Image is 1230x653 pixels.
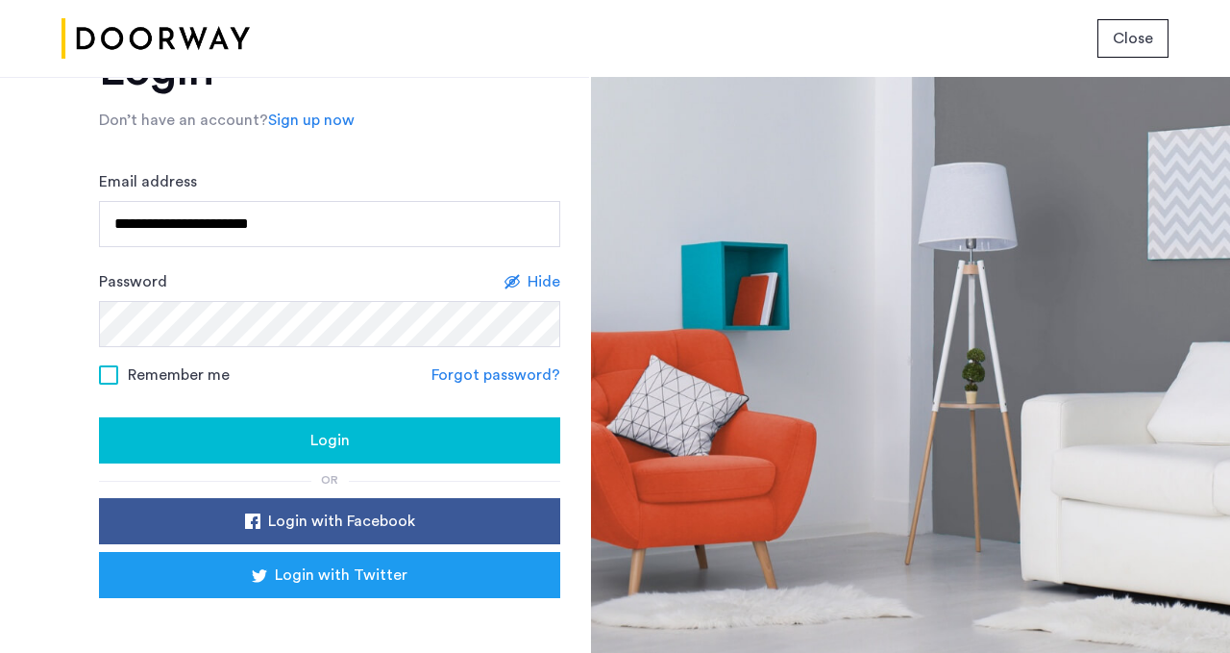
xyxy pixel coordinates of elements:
label: Email address [99,170,197,193]
button: button [99,498,560,544]
a: Forgot password? [431,364,560,387]
iframe: Sign in with Google Button [128,604,531,646]
span: Remember me [128,364,230,387]
button: button [99,552,560,598]
label: Password [99,270,167,293]
button: button [99,417,560,464]
button: button [1097,19,1168,58]
span: Login with Facebook [268,510,415,533]
span: Login with Twitter [275,564,407,587]
a: Sign up now [268,109,355,132]
span: or [321,474,338,486]
span: Login [310,429,350,452]
span: Hide [528,270,560,293]
span: Close [1113,27,1153,50]
img: logo [61,3,250,75]
span: Don’t have an account? [99,113,268,128]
